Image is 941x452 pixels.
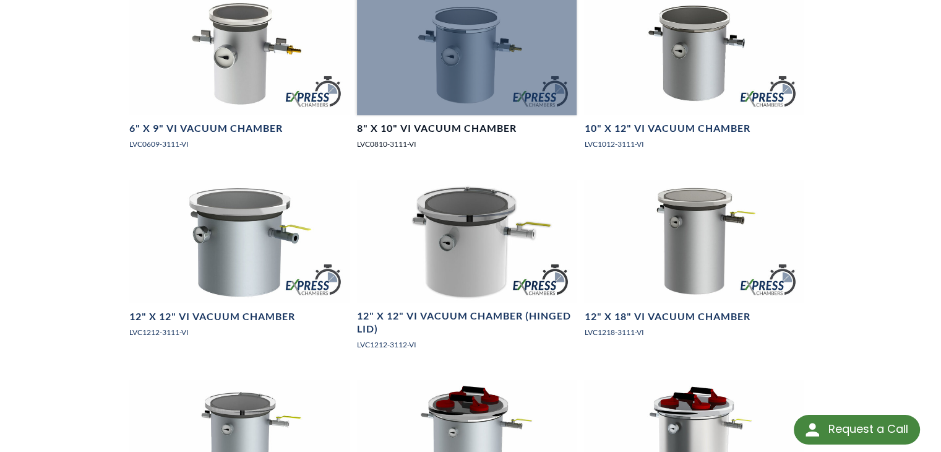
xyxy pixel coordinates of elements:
[584,180,804,348] a: LVC1218-3111-VI Express Chamber, angled view12" X 18" VI Vacuum ChamberLVC1218-3111-VI
[828,415,908,443] div: Request a Call
[129,326,350,338] p: LVC1212-3111-VI
[129,310,295,323] h4: 12" X 12" VI Vacuum Chamber
[129,122,283,135] h4: 6" X 9" VI Vacuum Chamber
[794,415,920,445] div: Request a Call
[129,138,350,150] p: LVC0609-3111-VI
[357,122,517,135] h4: 8" X 10" VI Vacuum Chamber
[584,122,750,135] h4: 10" X 12" VI Vacuum Chamber
[357,310,577,336] h4: 12" X 12" VI Vacuum Chamber (Hinged Lid)
[584,326,804,338] p: LVC1218-3111-VI
[357,180,577,360] a: LVC1212-3112-VI Express Chamber, front view12" X 12" VI Vacuum Chamber (Hinged Lid)LVC1212-3112-VI
[802,420,822,440] img: round button
[129,180,350,348] a: LVC1212-3111-VI Express Chamber, angled view12" X 12" VI Vacuum ChamberLVC1212-3111-VI
[357,138,577,150] p: LVC0810-3111-VI
[357,339,577,350] p: LVC1212-3112-VI
[584,310,750,323] h4: 12" X 18" VI Vacuum Chamber
[584,138,804,150] p: LVC1012-3111-VI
